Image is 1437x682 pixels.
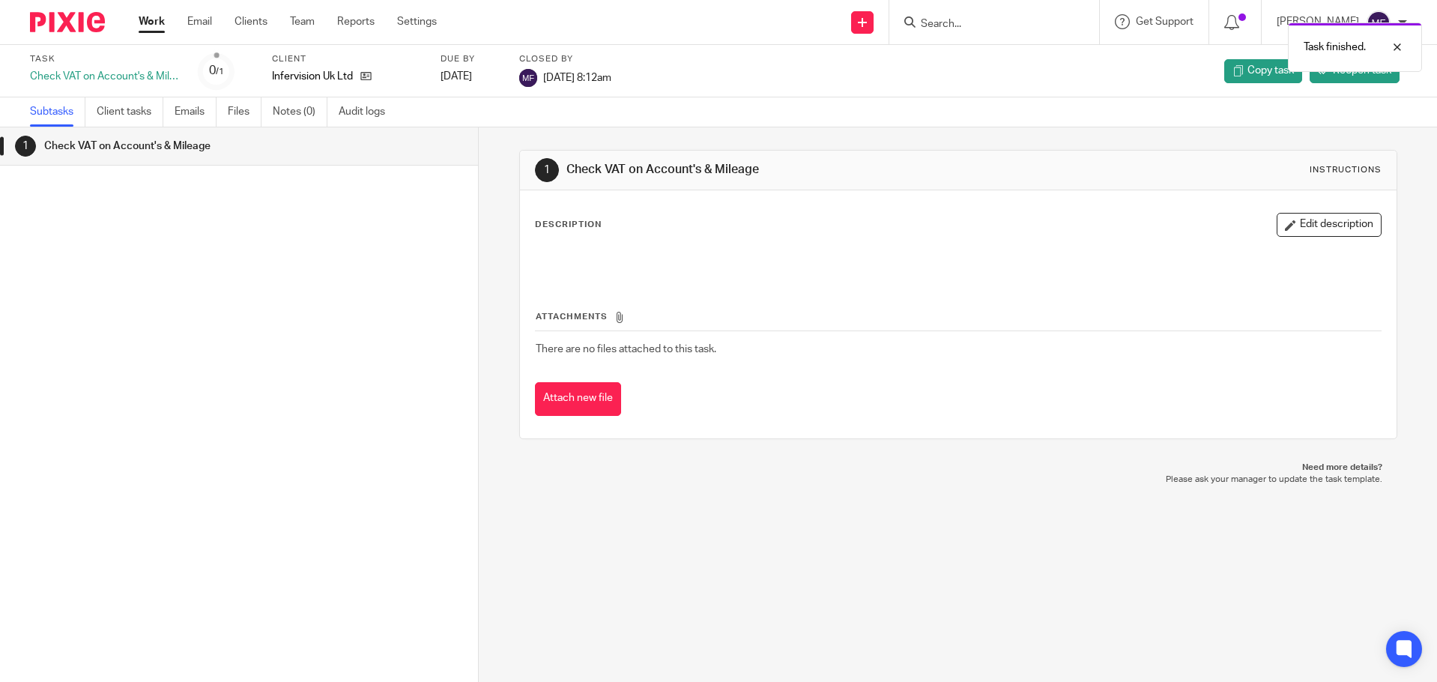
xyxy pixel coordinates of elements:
p: Task finished. [1304,40,1366,55]
span: There are no files attached to this task. [536,344,716,354]
a: Work [139,14,165,29]
a: Emails [175,97,217,127]
a: Settings [397,14,437,29]
a: Files [228,97,261,127]
a: Subtasks [30,97,85,127]
h1: Check VAT on Account's & Mileage [566,162,990,178]
div: Check VAT on Account's & Mileage [30,69,180,84]
p: Description [535,219,602,231]
p: Please ask your manager to update the task template. [534,474,1382,486]
div: 0 [209,62,224,79]
a: Email [187,14,212,29]
a: Notes (0) [273,97,327,127]
button: Edit description [1277,213,1382,237]
a: Client tasks [97,97,163,127]
label: Task [30,53,180,65]
a: Reports [337,14,375,29]
img: svg%3E [1367,10,1391,34]
div: 1 [15,136,36,157]
small: /1 [216,67,224,76]
p: Infervision Uk Ltd [272,69,353,84]
img: svg%3E [519,69,537,87]
span: Attachments [536,313,608,321]
div: 1 [535,158,559,182]
img: Pixie [30,12,105,32]
a: Team [290,14,315,29]
label: Client [272,53,422,65]
div: Instructions [1310,164,1382,176]
label: Closed by [519,53,611,65]
label: Due by [441,53,500,65]
p: Need more details? [534,462,1382,474]
h1: Check VAT on Account's & Mileage [44,135,324,157]
a: Clients [235,14,267,29]
a: Audit logs [339,97,396,127]
button: Attach new file [535,382,621,416]
div: [DATE] [441,69,500,84]
span: [DATE] 8:12am [543,72,611,82]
